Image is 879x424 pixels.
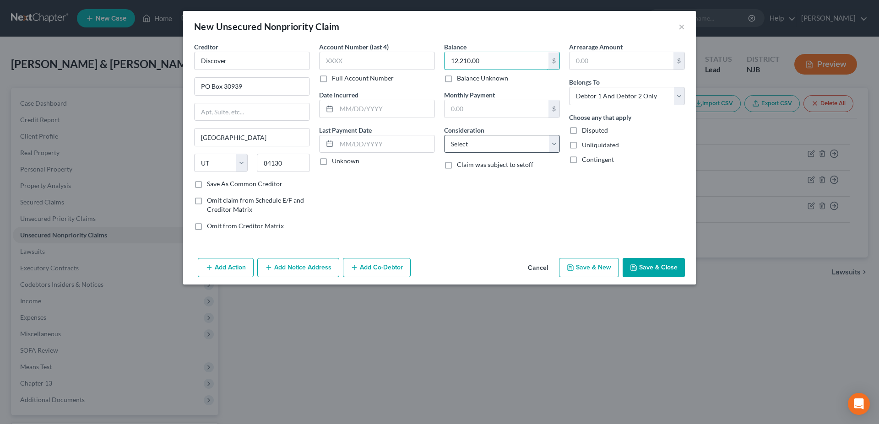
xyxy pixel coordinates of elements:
span: Belongs To [569,78,600,86]
span: Omit from Creditor Matrix [207,222,284,230]
label: Consideration [444,125,484,135]
span: Claim was subject to setoff [457,161,533,168]
span: Contingent [582,156,614,163]
button: Save & Close [623,258,685,277]
div: New Unsecured Nonpriority Claim [194,20,339,33]
label: Unknown [332,156,359,166]
input: XXXX [319,52,435,70]
div: $ [548,52,559,70]
input: Enter zip... [257,154,310,172]
div: Open Intercom Messenger [848,393,870,415]
div: $ [548,100,559,118]
button: Cancel [521,259,555,277]
label: Account Number (last 4) [319,42,389,52]
input: MM/DD/YYYY [336,100,434,118]
label: Arrearage Amount [569,42,623,52]
input: Search creditor by name... [194,52,310,70]
button: × [678,21,685,32]
input: Enter address... [195,78,309,95]
div: $ [673,52,684,70]
input: 0.00 [445,52,548,70]
button: Add Co-Debtor [343,258,411,277]
input: 0.00 [445,100,548,118]
button: Add Notice Address [257,258,339,277]
input: Apt, Suite, etc... [195,103,309,121]
label: Full Account Number [332,74,394,83]
label: Date Incurred [319,90,358,100]
input: MM/DD/YYYY [336,135,434,153]
label: Last Payment Date [319,125,372,135]
label: Monthly Payment [444,90,495,100]
label: Choose any that apply [569,113,631,122]
span: Omit claim from Schedule E/F and Creditor Matrix [207,196,304,213]
label: Balance Unknown [457,74,508,83]
span: Creditor [194,43,218,51]
input: 0.00 [570,52,673,70]
span: Unliquidated [582,141,619,149]
label: Balance [444,42,467,52]
button: Add Action [198,258,254,277]
span: Disputed [582,126,608,134]
button: Save & New [559,258,619,277]
input: Enter city... [195,129,309,146]
label: Save As Common Creditor [207,179,282,188]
